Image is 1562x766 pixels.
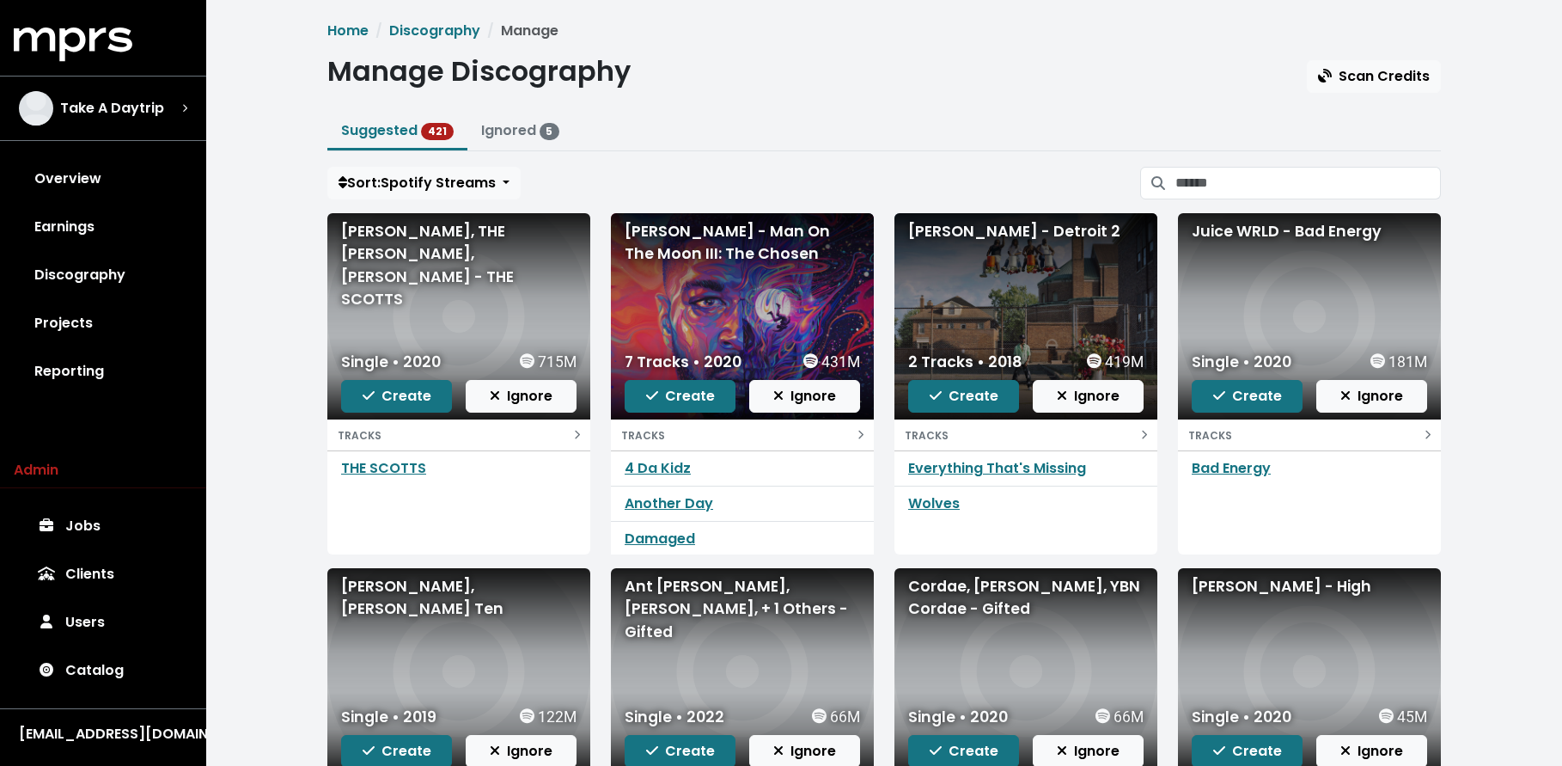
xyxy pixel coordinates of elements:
div: Single • 2022 [625,706,724,728]
button: TRACKS [1178,420,1441,450]
div: 431M [803,351,860,373]
span: Sort: Spotify Streams [339,173,496,193]
span: Scan Credits [1318,66,1430,86]
div: Single • 2020 [1192,706,1291,728]
div: 122M [520,706,577,728]
div: Single • 2020 [1192,351,1291,373]
span: 5 [540,123,560,140]
span: Create [646,386,715,406]
div: [PERSON_NAME] - Man On The Moon III: The Chosen [625,220,860,266]
div: Juice WRLD - Bad Energy [1192,220,1427,242]
button: Create [341,380,452,413]
small: TRACKS [1188,428,1232,443]
button: Sort:Spotify Streams [327,167,521,199]
span: Ignore [490,741,552,761]
span: Create [1213,741,1282,761]
img: The selected account / producer [19,91,53,126]
div: 66M [812,706,860,728]
span: Ignore [1057,741,1120,761]
div: 2 Tracks • 2018 [908,351,1022,373]
button: Ignore [1033,380,1144,413]
div: 181M [1370,351,1427,373]
a: Discography [14,251,192,299]
span: Ignore [773,386,836,406]
button: Ignore [466,380,577,413]
a: Catalog [14,647,192,695]
div: Ant [PERSON_NAME], [PERSON_NAME], + 1 Others - Gifted [625,575,860,643]
div: [EMAIL_ADDRESS][DOMAIN_NAME] [19,724,187,745]
div: Cordae, [PERSON_NAME], YBN Cordae - Gifted [908,575,1144,621]
span: Ignore [1340,741,1403,761]
button: Create [625,380,735,413]
nav: breadcrumb [327,21,1441,41]
h1: Manage Discography [327,55,631,88]
span: Create [646,741,715,761]
span: Ignore [773,741,836,761]
a: Suggested 421 [341,120,454,140]
div: Single • 2020 [908,706,1008,728]
div: Single • 2019 [341,706,436,728]
a: 4 Da Kidz [625,458,691,478]
a: Bad Energy [1192,458,1271,478]
a: Users [14,598,192,647]
a: Home [327,21,369,40]
div: 7 Tracks • 2020 [625,351,741,373]
span: Ignore [1340,386,1403,406]
span: Create [930,741,998,761]
button: Create [908,380,1019,413]
span: Take A Daytrip [60,98,164,119]
div: 45M [1379,706,1427,728]
span: 421 [421,123,454,140]
span: Create [1213,386,1282,406]
div: [PERSON_NAME], THE [PERSON_NAME], [PERSON_NAME] - THE SCOTTS [341,220,577,311]
div: 66M [1095,706,1144,728]
span: Create [930,386,998,406]
span: Ignore [490,386,552,406]
button: TRACKS [327,420,590,450]
button: Create [1192,380,1303,413]
a: THE SCOTTS [341,458,426,478]
input: Search suggested projects [1175,167,1441,199]
button: Ignore [1316,380,1427,413]
button: Ignore [749,380,860,413]
button: TRACKS [894,420,1157,450]
small: TRACKS [905,428,949,443]
a: Another Day [625,493,713,513]
a: Discography [389,21,480,40]
div: [PERSON_NAME] - High [1192,575,1427,597]
span: Create [363,386,431,406]
a: mprs logo [14,34,132,53]
a: Everything That's Missing [908,458,1086,478]
small: TRACKS [621,428,665,443]
div: Single • 2020 [341,351,441,373]
a: Clients [14,550,192,598]
a: Reporting [14,347,192,395]
a: Earnings [14,203,192,251]
a: Wolves [908,493,960,513]
div: 419M [1087,351,1144,373]
button: Scan Credits [1307,60,1441,93]
span: Create [363,741,431,761]
a: Damaged [625,529,695,548]
span: Ignore [1057,386,1120,406]
small: TRACKS [338,428,381,443]
a: Projects [14,299,192,347]
div: [PERSON_NAME] - Detroit 2 [908,220,1144,242]
a: Jobs [14,502,192,550]
a: Overview [14,155,192,203]
button: TRACKS [611,420,874,450]
div: [PERSON_NAME], [PERSON_NAME] Ten [341,575,577,621]
button: [EMAIL_ADDRESS][DOMAIN_NAME] [14,723,192,745]
li: Manage [480,21,558,41]
div: 715M [520,351,577,373]
a: Ignored 5 [481,120,560,140]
